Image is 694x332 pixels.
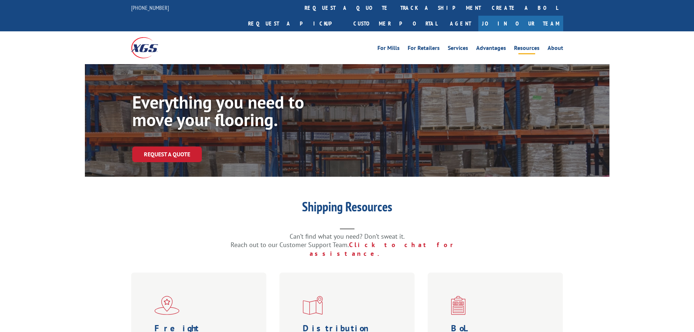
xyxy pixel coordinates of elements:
a: About [548,45,563,53]
a: Request a pickup [243,16,348,31]
a: Join Our Team [478,16,563,31]
h1: Shipping Resources [201,200,493,217]
p: Can’t find what you need? Don’t sweat it. Reach out to our Customer Support Team. [201,232,493,258]
img: xgs-icon-distribution-map-red [303,296,323,315]
a: For Retailers [408,45,440,53]
a: Agent [443,16,478,31]
a: Request a Quote [132,147,202,162]
a: Services [448,45,468,53]
a: Advantages [476,45,506,53]
img: xgs-icon-bo-l-generator-red [451,296,466,315]
h1: Everything you need to move your flooring. [132,93,351,132]
a: Customer Portal [348,16,443,31]
a: Click to chat for assistance. [310,241,463,258]
img: xgs-icon-flagship-distribution-model-red [154,296,180,315]
a: [PHONE_NUMBER] [131,4,169,11]
a: For Mills [377,45,400,53]
a: Resources [514,45,540,53]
